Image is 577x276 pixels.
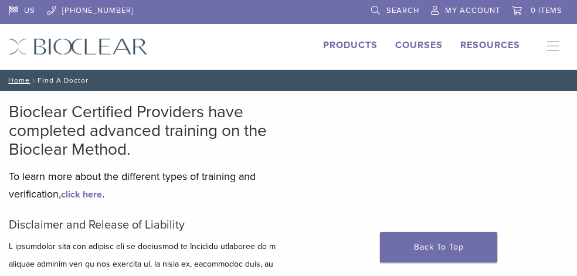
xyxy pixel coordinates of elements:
span: / [30,77,38,83]
nav: Primary Navigation [538,38,568,56]
span: Search [386,6,419,15]
a: Home [5,76,30,84]
a: Courses [395,39,443,51]
a: click here [61,189,102,200]
a: Products [323,39,378,51]
img: Bioclear [9,38,148,55]
span: My Account [445,6,500,15]
h2: Bioclear Certified Providers have completed advanced training on the Bioclear Method. [9,103,280,159]
h5: Disclaimer and Release of Liability [9,218,280,232]
a: Resources [460,39,520,51]
span: 0 items [531,6,562,15]
p: To learn more about the different types of training and verification, . [9,168,280,203]
a: Back To Top [380,232,497,263]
